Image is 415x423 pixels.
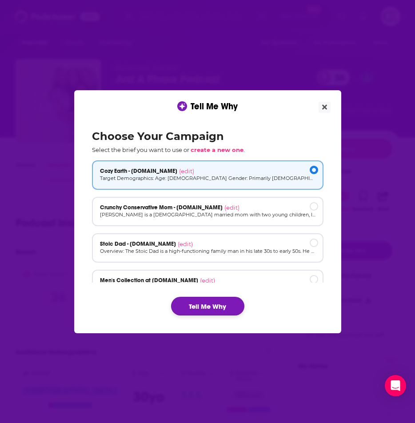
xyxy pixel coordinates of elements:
span: Tell Me Why [191,101,238,112]
span: Men's Collection at [DOMAIN_NAME] [100,277,198,284]
span: (edit) [178,240,193,247]
p: Select the brief you want to use or . [92,146,323,153]
span: (edit) [179,168,194,175]
span: Cozy Earth - [DOMAIN_NAME] [100,168,177,175]
span: create a new one [191,146,243,153]
button: Tell Me Why [171,297,244,315]
h2: Choose Your Campaign [92,130,323,143]
p: Overview: The Stoic Dad is a high-functioning family man in his late 30s to early 50s. He values ... [100,247,315,255]
div: Open Intercom Messenger [385,375,406,396]
button: Close [319,102,331,113]
p: [PERSON_NAME] is a [DEMOGRAPHIC_DATA] married mom with two young children, living in a suburban o... [100,211,315,219]
span: Stoic Dad - [DOMAIN_NAME] [100,240,176,247]
span: Crunchy Conservative Mom - [DOMAIN_NAME] [100,204,223,211]
p: Target Demographics: Age: [DEMOGRAPHIC_DATA] Gender: Primarily [DEMOGRAPHIC_DATA] (60-70%) but al... [100,175,315,182]
span: (edit) [200,277,215,284]
img: tell me why sparkle [179,103,186,110]
span: (edit) [224,204,239,211]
